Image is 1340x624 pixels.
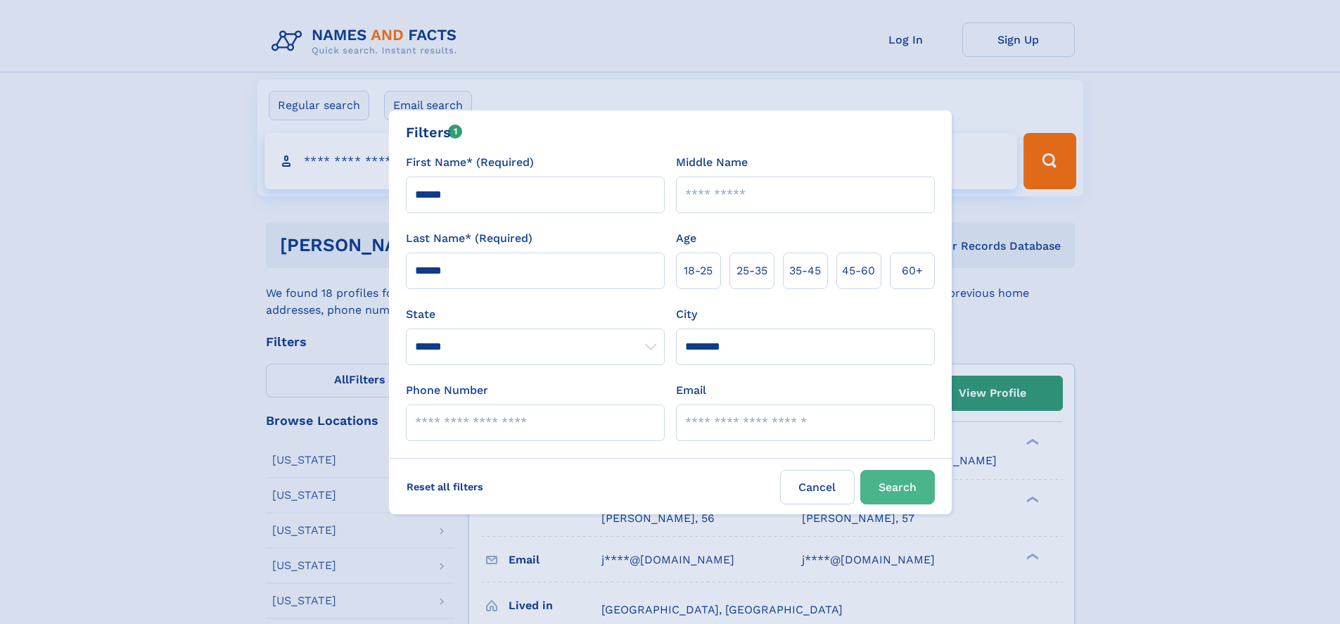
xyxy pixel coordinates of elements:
[789,262,821,279] span: 35‑45
[406,382,488,399] label: Phone Number
[842,262,875,279] span: 45‑60
[860,470,935,504] button: Search
[406,122,463,143] div: Filters
[736,262,767,279] span: 25‑35
[780,470,855,504] label: Cancel
[406,230,532,247] label: Last Name* (Required)
[902,262,923,279] span: 60+
[406,154,534,171] label: First Name* (Required)
[676,154,748,171] label: Middle Name
[676,230,696,247] label: Age
[397,470,492,504] label: Reset all filters
[684,262,713,279] span: 18‑25
[676,306,697,323] label: City
[406,306,665,323] label: State
[676,382,706,399] label: Email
